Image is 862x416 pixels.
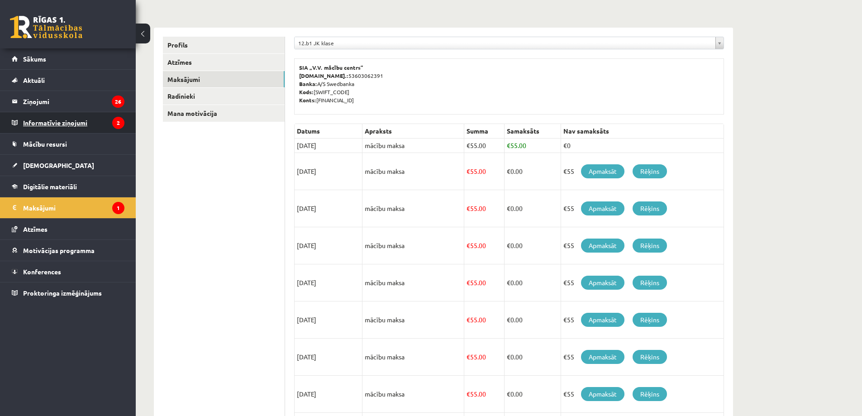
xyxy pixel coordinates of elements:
span: € [467,241,470,249]
td: 0.00 [504,227,561,264]
a: Apmaksāt [581,201,624,215]
span: € [467,141,470,149]
a: Rēķins [633,164,667,178]
b: Konts: [299,96,316,104]
legend: Informatīvie ziņojumi [23,112,124,133]
td: mācību maksa [362,301,464,339]
td: €55 [561,227,724,264]
a: 12.b1 JK klase [295,37,724,49]
th: Samaksāts [504,124,561,139]
span: Motivācijas programma [23,246,95,254]
i: 2 [112,117,124,129]
a: Atzīmes [163,54,285,71]
td: mācību maksa [362,153,464,190]
span: Konferences [23,268,61,276]
td: [DATE] [295,139,362,153]
span: Sākums [23,55,46,63]
span: € [507,278,510,287]
td: [DATE] [295,153,362,190]
a: Rēķins [633,313,667,327]
td: €55 [561,376,724,413]
td: 0.00 [504,376,561,413]
span: € [507,353,510,361]
a: Apmaksāt [581,239,624,253]
td: 55.00 [464,190,505,227]
td: 55.00 [504,139,561,153]
span: Atzīmes [23,225,48,233]
p: 53603062391 A/S Swedbanka [SWIFT_CODE] [FINANCIAL_ID] [299,63,719,104]
td: €55 [561,153,724,190]
a: Ziņojumi26 [12,91,124,112]
td: mācību maksa [362,339,464,376]
span: Mācību resursi [23,140,67,148]
a: Apmaksāt [581,313,624,327]
b: SIA „V.V. mācību centrs” [299,64,364,71]
td: 55.00 [464,301,505,339]
a: Maksājumi [163,71,285,88]
a: Profils [163,37,285,53]
td: mācību maksa [362,227,464,264]
a: Proktoringa izmēģinājums [12,282,124,303]
td: 55.00 [464,139,505,153]
a: Maksājumi1 [12,197,124,218]
a: Apmaksāt [581,387,624,401]
th: Summa [464,124,505,139]
legend: Ziņojumi [23,91,124,112]
legend: Maksājumi [23,197,124,218]
td: 55.00 [464,264,505,301]
td: 0.00 [504,190,561,227]
td: 0.00 [504,264,561,301]
a: Apmaksāt [581,276,624,290]
th: Nav samaksāts [561,124,724,139]
a: Mācību resursi [12,134,124,154]
th: Apraksts [362,124,464,139]
b: Banka: [299,80,317,87]
span: Aktuāli [23,76,45,84]
span: Digitālie materiāli [23,182,77,191]
a: [DEMOGRAPHIC_DATA] [12,155,124,176]
a: Rēķins [633,350,667,364]
td: €55 [561,301,724,339]
a: Informatīvie ziņojumi2 [12,112,124,133]
td: 55.00 [464,339,505,376]
span: € [507,141,510,149]
td: €55 [561,190,724,227]
td: [DATE] [295,376,362,413]
td: [DATE] [295,339,362,376]
td: [DATE] [295,264,362,301]
td: 0.00 [504,301,561,339]
a: Digitālie materiāli [12,176,124,197]
td: €55 [561,339,724,376]
span: € [467,204,470,212]
span: € [467,390,470,398]
td: 55.00 [464,227,505,264]
td: mācību maksa [362,190,464,227]
span: Proktoringa izmēģinājums [23,289,102,297]
a: Rēķins [633,276,667,290]
span: € [467,353,470,361]
i: 1 [112,202,124,214]
a: Mana motivācija [163,105,285,122]
span: € [507,204,510,212]
td: mācību maksa [362,376,464,413]
td: 0.00 [504,339,561,376]
a: Sākums [12,48,124,69]
a: Apmaksāt [581,350,624,364]
td: [DATE] [295,227,362,264]
span: € [467,316,470,324]
a: Rēķins [633,239,667,253]
th: Datums [295,124,362,139]
td: €55 [561,264,724,301]
span: € [467,278,470,287]
span: € [507,316,510,324]
a: Rēķins [633,387,667,401]
a: Motivācijas programma [12,240,124,261]
a: Radinieki [163,88,285,105]
a: Rīgas 1. Tālmācības vidusskola [10,16,82,38]
a: Apmaksāt [581,164,624,178]
td: 0.00 [504,153,561,190]
td: €0 [561,139,724,153]
span: € [507,241,510,249]
a: Konferences [12,261,124,282]
td: mācību maksa [362,264,464,301]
